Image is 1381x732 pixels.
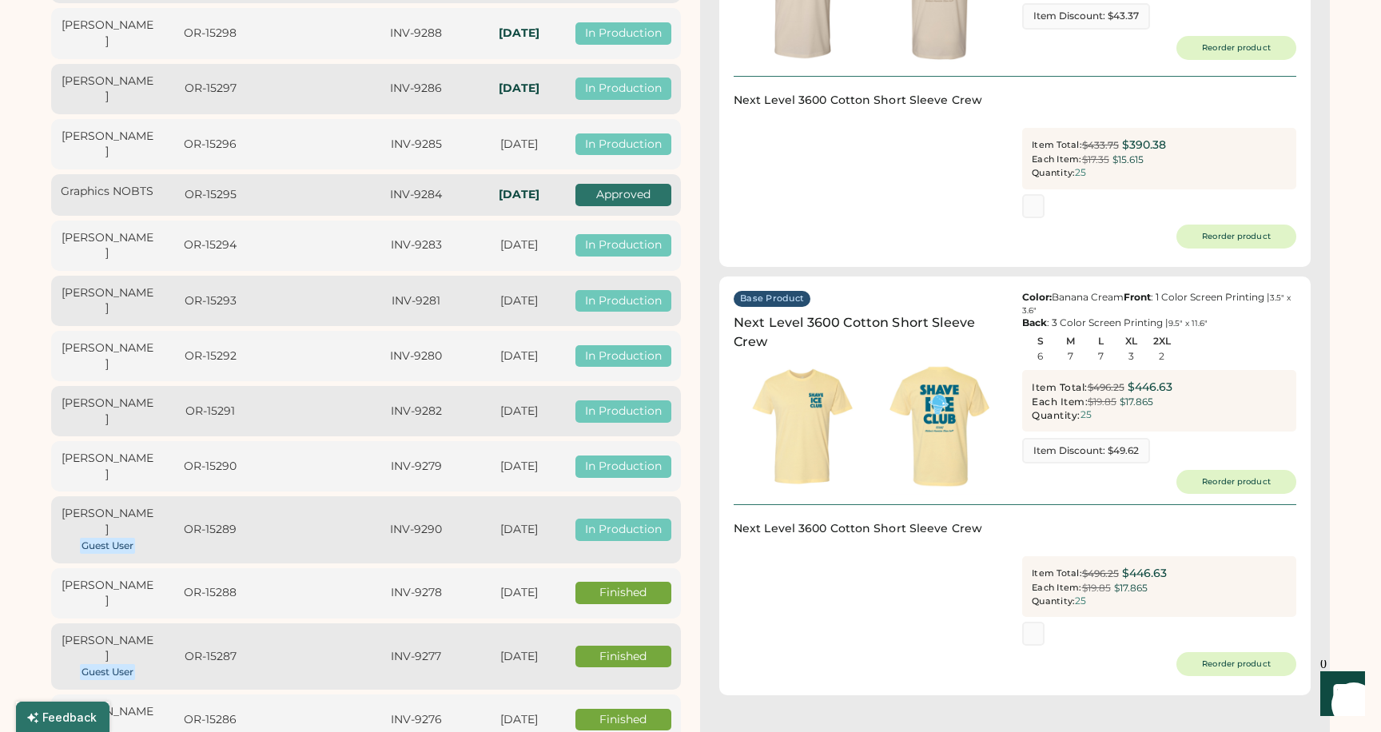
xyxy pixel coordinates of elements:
div: $17.865 [1114,582,1148,595]
s: $17.35 [1082,153,1109,165]
div: INV-9280 [369,348,463,364]
div: [DATE] [472,137,566,153]
button: Reorder product [1176,36,1296,60]
button: Reorder product [1176,470,1296,494]
div: INV-9279 [369,459,463,475]
div: [DATE] [472,459,566,475]
div: [DATE] [472,649,566,665]
div: [DATE] [472,293,566,309]
div: OR-15298 [164,26,257,42]
div: [PERSON_NAME] [61,18,154,49]
div: Guest User [82,666,133,678]
div: In Production [575,22,671,45]
div: [DATE] [472,585,566,601]
div: OR-15291 [164,404,257,420]
div: $446.63 [1122,566,1167,582]
div: 25 [1081,409,1092,420]
div: Each Item: [1032,396,1088,408]
div: M [1056,336,1085,347]
strong: Back [1022,316,1047,328]
div: 2 [1159,351,1164,362]
div: [PERSON_NAME] [61,396,154,427]
div: [DATE] [472,712,566,728]
div: [PERSON_NAME] [61,451,154,482]
div: [DATE] [472,404,566,420]
div: $17.865 [1120,396,1153,409]
div: OR-15295 [164,187,257,203]
div: S [1025,336,1055,347]
div: 7 [1068,351,1073,362]
img: yH5BAEAAAAALAAAAAABAAEAAAIBRAA7 [871,543,1009,681]
div: In Production [575,234,671,257]
img: yH5BAEAAAAALAAAAAABAAEAAAIBRAA7 [734,115,871,253]
img: generate-image [734,358,871,495]
div: In Production [575,78,671,100]
div: $390.38 [1122,137,1166,153]
div: Finished [575,709,671,731]
div: 6 [1037,351,1043,362]
div: Each Item: [1032,582,1082,595]
div: In Production [575,290,671,312]
div: Next Level 3600 Cotton Short Sleeve Crew [734,521,1008,537]
div: OR-15297 [164,81,257,97]
div: Item Discount: $49.62 [1033,444,1139,458]
div: [PERSON_NAME] [61,578,154,609]
div: OR-15290 [164,459,257,475]
div: Item Total: [1032,139,1082,152]
div: Each Item: [1032,153,1082,166]
div: [PERSON_NAME] [61,285,154,316]
div: [DATE] [472,522,566,538]
div: In Production [575,456,671,478]
div: [DATE] [472,237,566,253]
img: yH5BAEAAAAALAAAAAABAAEAAAIBRAA7 [734,543,871,681]
div: INV-9283 [369,237,463,253]
div: 25 [1075,167,1086,178]
div: 25 [1075,595,1086,607]
div: In-Hands: Thu, Sep 4, 2025 [472,26,566,42]
div: XL [1116,336,1146,347]
div: 2XL [1147,336,1176,347]
div: OR-15293 [164,293,257,309]
img: generate-image [871,358,1009,495]
div: [PERSON_NAME] [61,633,154,664]
div: Quantity: [1032,595,1075,608]
div: In Production [575,133,671,156]
div: 7 [1098,351,1104,362]
div: Item Discount: $43.37 [1033,10,1139,23]
div: OR-15286 [164,712,257,728]
div: Item Total: [1032,567,1082,580]
strong: Front [1124,291,1151,303]
div: In Production [575,345,671,368]
div: L [1086,336,1116,347]
div: OR-15288 [164,585,257,601]
div: OR-15287 [164,649,257,665]
div: OR-15292 [164,348,257,364]
s: $496.25 [1088,381,1124,393]
div: Next Level 3600 Cotton Short Sleeve Crew [734,93,1008,109]
div: INV-9290 [369,522,463,538]
div: Next Level 3600 Cotton Short Sleeve Crew [734,313,1008,352]
div: In Production [575,519,671,541]
font: 9.5" x 11.6" [1168,318,1208,328]
s: $433.75 [1082,139,1119,151]
div: $15.615 [1112,153,1144,167]
img: yH5BAEAAAAALAAAAAABAAEAAAIBRAA7 [871,115,1009,253]
div: In Production [575,400,671,423]
div: OR-15294 [164,237,257,253]
div: 3 [1128,351,1134,362]
div: INV-9278 [369,585,463,601]
div: INV-9285 [369,137,463,153]
button: Reorder product [1176,225,1296,249]
div: [PERSON_NAME] [61,230,154,261]
div: Quantity: [1032,167,1075,180]
div: In-Hands: Sun, Sep 7, 2025 [472,81,566,97]
div: Guest User [82,539,133,552]
div: INV-9284 [369,187,463,203]
div: Quantity: [1032,409,1081,422]
s: $19.85 [1088,396,1116,408]
div: Finished [575,582,671,604]
s: $19.85 [1082,582,1111,594]
div: [PERSON_NAME] [61,74,154,105]
div: In-Hands: Thu, Sep 11, 2025 [472,187,566,203]
div: INV-9282 [369,404,463,420]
